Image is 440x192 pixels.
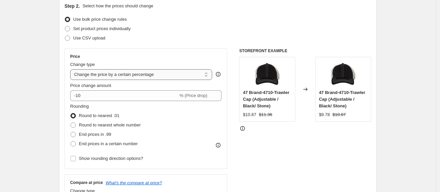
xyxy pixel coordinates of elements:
[70,54,80,59] h3: Price
[319,90,365,108] span: 47 Brand-4710-Trawler Cap (Adjustable / Black/ Stone)
[79,141,138,146] span: End prices in a certain number
[243,90,289,108] span: 47 Brand-4710-Trawler Cap (Adjustable / Black/ Stone)
[79,132,111,137] span: End prices in .99
[73,35,105,40] span: Use CSV upload
[64,3,80,9] h2: Step 2.
[70,83,111,88] span: Price change amount
[79,113,119,118] span: Round to nearest .01
[79,156,143,161] span: Show rounding direction options?
[70,180,103,185] h3: Compare at price
[330,61,356,87] img: product_47-Brand_9183_Front-B49795500-Black_Stone_80x.jpg
[243,111,256,118] div: $10.87
[70,104,89,109] span: Rounding
[332,111,346,118] strike: $10.87
[319,111,330,118] div: $9.78
[73,26,131,31] span: Set product prices individually
[70,90,178,101] input: -15
[259,111,272,118] strike: $11.36
[106,180,162,185] button: What's the compare at price?
[79,122,141,127] span: Round to nearest whole number
[70,62,95,67] span: Change type
[73,17,127,22] span: Use bulk price change rules
[254,61,281,87] img: product_47-Brand_9183_Front-B49795500-Black_Stone_80x.jpg
[239,48,371,54] h6: STOREFRONT EXAMPLE
[215,71,222,78] div: help
[179,93,207,98] span: % (Price drop)
[83,3,153,9] p: Select how the prices should change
